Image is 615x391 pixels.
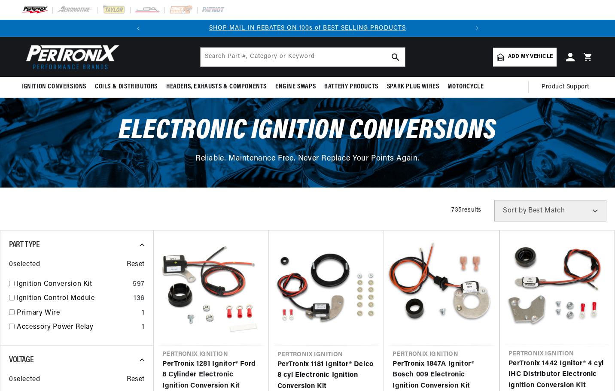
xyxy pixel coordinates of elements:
span: Voltage [9,356,33,364]
span: Electronic Ignition Conversions [119,117,496,145]
summary: Motorcycle [443,77,488,97]
div: 1 [142,308,145,319]
span: Product Support [542,82,589,92]
span: 735 results [451,207,481,213]
a: Add my vehicle [493,48,557,67]
div: 597 [133,279,145,290]
input: Search Part #, Category or Keyword [201,48,405,67]
span: Headers, Exhausts & Components [166,82,267,91]
select: Sort by [494,200,606,221]
a: Ignition Conversion Kit [17,279,129,290]
span: Part Type [9,241,40,249]
summary: Ignition Conversions [21,77,91,97]
a: Accessory Power Relay [17,322,138,333]
summary: Engine Swaps [271,77,320,97]
div: Announcement [147,24,469,33]
span: Coils & Distributors [95,82,158,91]
span: Motorcycle [448,82,484,91]
div: 1 [142,322,145,333]
span: 0 selected [9,374,40,385]
summary: Spark Plug Wires [383,77,444,97]
button: Translation missing: en.sections.announcements.previous_announcement [130,20,147,37]
button: search button [386,48,405,67]
span: Ignition Conversions [21,82,86,91]
button: Translation missing: en.sections.announcements.next_announcement [469,20,486,37]
span: 0 selected [9,259,40,270]
summary: Product Support [542,77,594,97]
span: Sort by [503,207,527,214]
span: Battery Products [324,82,378,91]
a: Ignition Control Module [17,293,130,304]
div: 1 of 2 [147,24,469,33]
span: Add my vehicle [508,53,553,61]
span: Reset [127,374,145,385]
a: SHOP MAIL-IN REBATES ON 100s of BEST SELLING PRODUCTS [209,25,406,31]
summary: Battery Products [320,77,383,97]
span: Engine Swaps [275,82,316,91]
img: Pertronix [21,42,120,72]
span: Spark Plug Wires [387,82,439,91]
a: Primary Wire [17,308,138,319]
div: 136 [134,293,145,304]
span: Reset [127,259,145,270]
summary: Coils & Distributors [91,77,162,97]
summary: Headers, Exhausts & Components [162,77,271,97]
span: Reliable. Maintenance Free. Never Replace Your Points Again. [195,155,420,163]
